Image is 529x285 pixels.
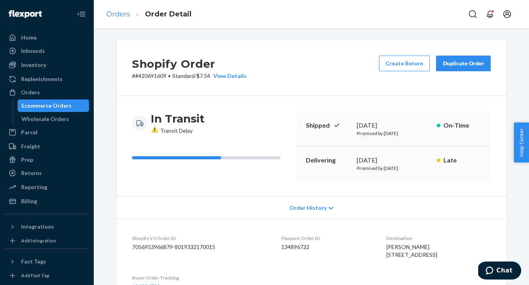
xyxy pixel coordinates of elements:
[21,75,63,83] div: Replenishments
[21,115,69,123] div: Wholesale Orders
[21,197,37,205] div: Billing
[210,72,247,80] button: View Details
[357,165,431,171] p: Promised by [DATE]
[21,142,40,150] div: Freight
[5,59,89,71] a: Inventory
[21,88,40,96] div: Orders
[21,169,42,177] div: Returns
[73,6,89,22] button: Close Navigation
[443,156,481,165] p: Late
[482,6,498,22] button: Open notifications
[132,72,247,80] p: # #420691609 / $7.54
[18,99,89,112] a: Ecommerce Orders
[514,123,529,162] button: Help Center
[379,56,430,71] button: Create Return
[21,128,38,136] div: Parcel
[5,126,89,139] a: Parcel
[151,127,193,134] span: Transit Delay
[306,121,350,130] p: Shipped
[132,274,269,281] dt: Buyer Order Tracking
[5,220,89,233] button: Integrations
[132,243,269,251] dd: 7056953966879-8019332170015
[386,235,491,242] dt: Destination
[306,156,350,165] p: Delivering
[21,47,45,55] div: Inbounds
[357,156,431,165] div: [DATE]
[5,73,89,85] a: Replenishments
[145,10,191,18] a: Order Detail
[21,258,46,265] div: Fast Tags
[21,34,37,41] div: Home
[151,112,205,126] h3: In Transit
[465,6,481,22] button: Open Search Box
[5,181,89,193] a: Reporting
[5,31,89,44] a: Home
[281,235,374,242] dt: Flexport Order ID
[5,255,89,268] button: Fast Tags
[281,243,374,251] dd: 134896722
[21,102,71,110] div: Ecommerce Orders
[499,6,515,22] button: Open account menu
[290,204,327,212] span: Order History
[478,262,521,281] iframe: Opens a widget where you can chat to one of our agents
[18,113,89,125] a: Wholesale Orders
[21,61,46,69] div: Inventory
[168,72,171,79] span: •
[106,10,130,18] a: Orders
[21,183,47,191] div: Reporting
[5,153,89,166] a: Prep
[21,272,49,279] div: Add Fast Tag
[386,244,437,258] span: [PERSON_NAME] [STREET_ADDRESS]
[21,156,33,164] div: Prep
[5,271,89,280] a: Add Fast Tag
[172,72,195,79] span: Standard
[5,236,89,245] a: Add Integration
[9,10,42,18] img: Flexport logo
[357,130,431,137] p: Promised by [DATE]
[5,195,89,207] a: Billing
[5,167,89,179] a: Returns
[132,56,247,72] h2: Shopify Order
[21,237,56,244] div: Add Integration
[357,121,431,130] div: [DATE]
[5,86,89,99] a: Orders
[443,121,481,130] p: On-Time
[436,56,491,71] button: Duplicate Order
[5,45,89,57] a: Inbounds
[5,140,89,153] a: Freight
[443,60,484,67] div: Duplicate Order
[132,235,269,242] dt: Shopify V3 Order ID
[21,223,54,231] div: Integrations
[100,3,198,26] ol: breadcrumbs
